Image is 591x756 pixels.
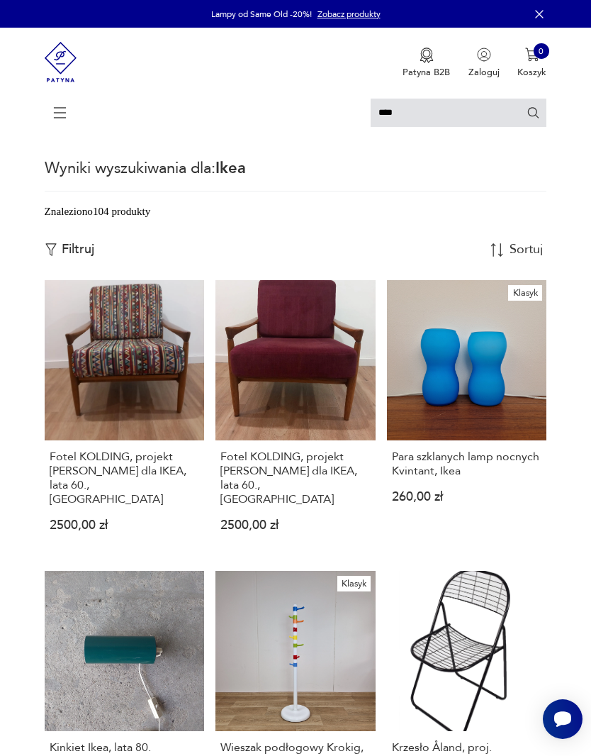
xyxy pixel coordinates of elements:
[220,521,370,531] p: 2500,00 zł
[477,48,491,62] img: Ikonka użytkownika
[403,66,450,79] p: Patyna B2B
[468,66,500,79] p: Zaloguj
[45,157,547,191] p: Wyniki wyszukiwania dla:
[50,450,199,506] h3: Fotel KOLDING, projekt [PERSON_NAME] dla IKEA, lata 60., [GEOGRAPHIC_DATA]
[468,48,500,79] button: Zaloguj
[392,492,541,503] p: 260,00 zł
[387,280,547,552] a: KlasykPara szklanych lamp nocnych Kvintant, IkeaPara szklanych lamp nocnych Kvintant, Ikea260,00 zł
[62,242,94,257] p: Filtruj
[517,66,546,79] p: Koszyk
[220,450,370,506] h3: Fotel KOLDING, projekt [PERSON_NAME] dla IKEA, lata 60., [GEOGRAPHIC_DATA]
[403,48,450,79] button: Patyna B2B
[215,280,376,552] a: Fotel KOLDING, projekt Erik Wørts dla IKEA, lata 60., PolskaFotel KOLDING, projekt [PERSON_NAME] ...
[420,48,434,63] img: Ikona medalu
[50,740,199,755] h3: Kinkiet Ikea, lata 80.
[215,157,246,179] span: Ikea
[534,43,549,59] div: 0
[517,48,546,79] button: 0Koszyk
[45,242,94,257] button: Filtruj
[45,280,205,552] a: Fotel KOLDING, projekt Erik Wørts dla IKEA, lata 60., PolskaFotel KOLDING, projekt [PERSON_NAME] ...
[211,9,312,20] p: Lampy od Same Old -20%!
[510,243,545,256] div: Sortuj według daty dodania
[490,243,504,257] img: Sort Icon
[50,521,199,531] p: 2500,00 zł
[527,106,540,119] button: Szukaj
[392,450,541,478] h3: Para szklanych lamp nocnych Kvintant, Ikea
[543,699,582,739] iframe: Smartsupp widget button
[45,204,151,219] div: Znaleziono 104 produkty
[45,243,57,256] img: Ikonka filtrowania
[45,28,77,96] img: Patyna - sklep z meblami i dekoracjami vintage
[317,9,381,20] a: Zobacz produkty
[525,48,539,62] img: Ikona koszyka
[403,48,450,79] a: Ikona medaluPatyna B2B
